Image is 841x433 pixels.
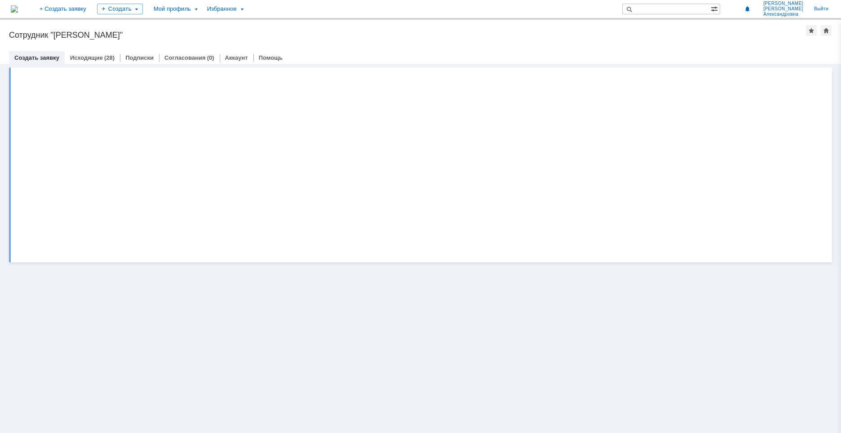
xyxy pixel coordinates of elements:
div: Создать [97,4,143,14]
a: Исходящие [70,54,103,61]
a: Аккаунт [225,54,248,61]
a: Помощь [259,54,283,61]
a: Создать заявку [14,54,59,61]
div: Сотрудник "[PERSON_NAME]" [9,31,806,40]
div: Добавить в избранное [806,25,817,36]
a: Согласования [164,54,206,61]
span: [PERSON_NAME] [763,1,803,6]
img: logo [11,5,18,13]
div: (0) [207,54,214,61]
a: Перейти на домашнюю страницу [11,5,18,13]
a: Подписки [125,54,154,61]
span: Александровна [763,12,803,17]
span: Расширенный поиск [711,4,720,13]
span: [PERSON_NAME] [763,6,803,12]
div: Сделать домашней страницей [821,25,832,36]
div: (28) [104,54,115,61]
